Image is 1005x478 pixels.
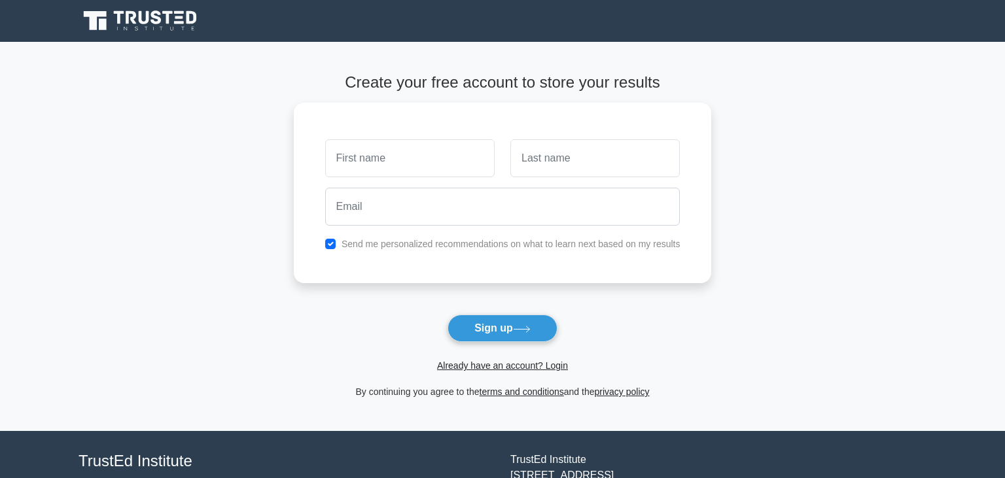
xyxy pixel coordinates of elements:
button: Sign up [448,315,557,342]
a: terms and conditions [480,386,564,397]
a: privacy policy [595,386,650,397]
h4: TrustEd Institute [79,452,495,471]
div: By continuing you agree to the and the [286,384,720,400]
input: First name [325,139,495,177]
input: Email [325,188,680,226]
h4: Create your free account to store your results [294,73,712,92]
input: Last name [510,139,680,177]
a: Already have an account? Login [437,360,568,371]
label: Send me personalized recommendations on what to learn next based on my results [342,239,680,249]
